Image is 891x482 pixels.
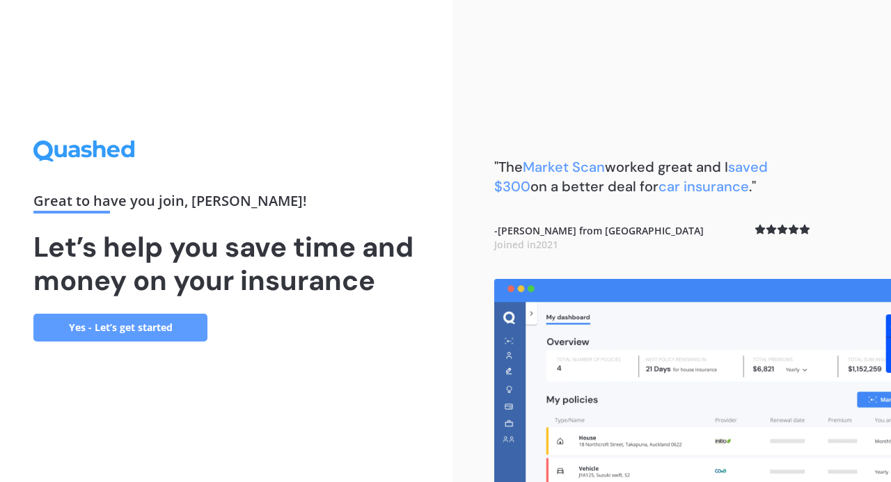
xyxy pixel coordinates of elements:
img: dashboard.webp [494,279,891,482]
span: car insurance [659,177,749,195]
b: "The worked great and I on a better deal for ." [494,158,768,195]
a: Yes - Let’s get started [33,314,207,342]
b: - [PERSON_NAME] from [GEOGRAPHIC_DATA] [494,224,704,251]
div: Great to have you join , [PERSON_NAME] ! [33,194,419,214]
span: Joined in 2021 [494,238,558,251]
h1: Let’s help you save time and money on your insurance [33,230,419,297]
span: Market Scan [523,158,605,176]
